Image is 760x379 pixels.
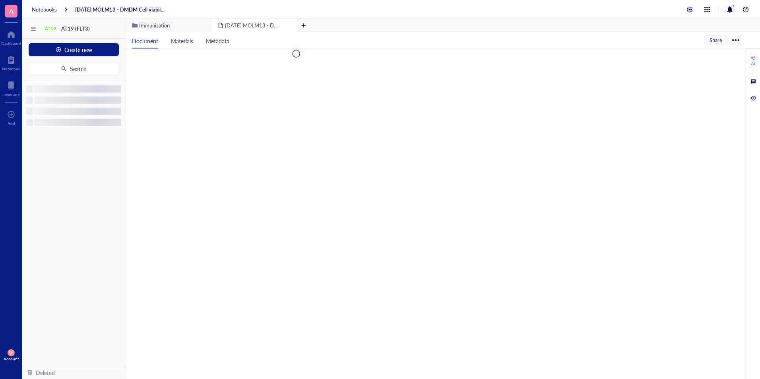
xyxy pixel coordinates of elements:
[29,62,119,75] button: Search
[2,66,20,71] div: Notebook
[9,6,14,16] span: A
[4,356,19,361] div: Account
[45,26,56,31] div: AT19
[61,25,90,32] span: AT19 (FLT3)
[2,92,20,97] div: Inventory
[132,37,158,45] span: Document
[9,351,13,355] span: SS
[75,6,165,13] a: [DATE] MOLM13 - DMDM Cell viability
[32,6,57,13] a: Notebooks
[2,54,20,71] a: Notebook
[1,28,21,46] a: Dashboard
[1,41,21,46] div: Dashboard
[710,37,722,44] span: Share
[8,121,15,126] div: Add
[704,35,727,45] button: Share
[29,43,119,56] button: Create new
[206,37,229,45] span: Metadata
[70,66,87,72] span: Search
[36,368,55,377] div: Deleted
[171,37,193,45] span: Materials
[64,46,92,53] span: Create new
[2,79,20,97] a: Inventory
[751,61,755,66] div: AI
